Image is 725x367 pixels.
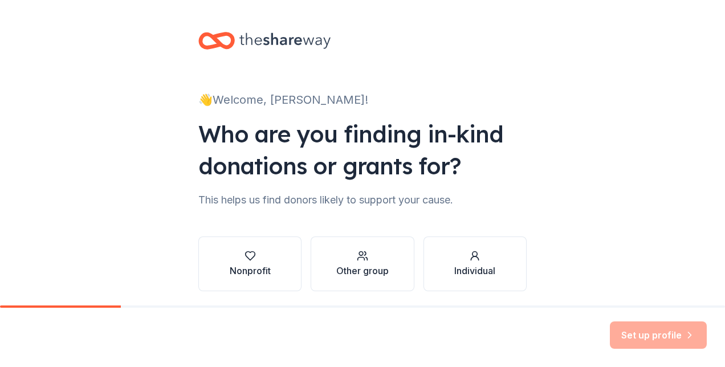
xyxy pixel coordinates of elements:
button: Nonprofit [198,236,302,291]
button: Other group [311,236,414,291]
div: This helps us find donors likely to support your cause. [198,191,527,209]
div: Nonprofit [230,264,271,278]
button: Individual [423,236,527,291]
div: Who are you finding in-kind donations or grants for? [198,118,527,182]
div: 👋 Welcome, [PERSON_NAME]! [198,91,527,109]
div: Individual [454,264,495,278]
div: Other group [336,264,389,278]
